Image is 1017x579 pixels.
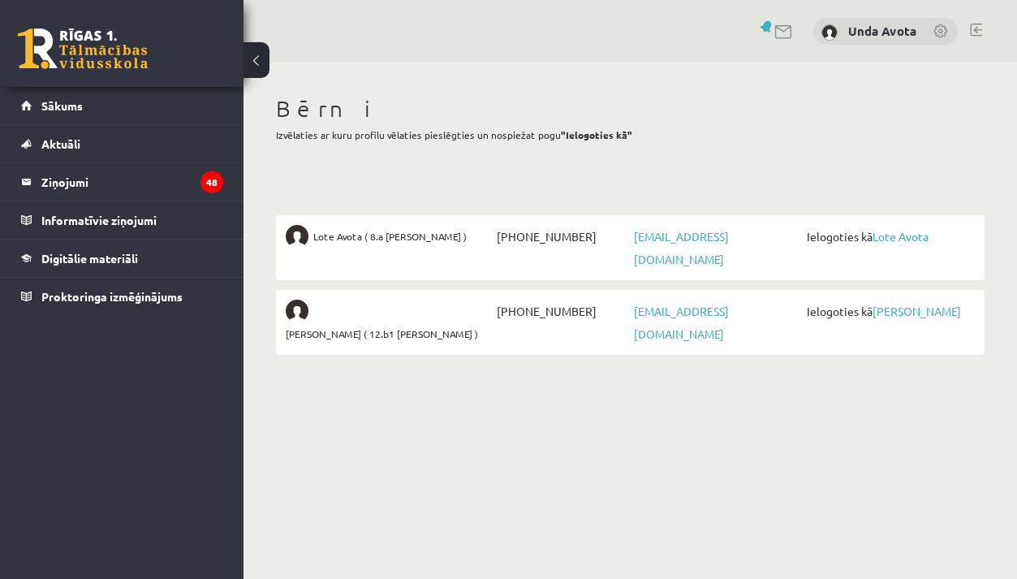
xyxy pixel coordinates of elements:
[803,225,975,248] span: Ielogoties kā
[21,201,223,239] a: Informatīvie ziņojumi
[803,300,975,322] span: Ielogoties kā
[200,171,223,193] i: 48
[286,300,308,322] img: Anna Frolova
[41,201,223,239] legend: Informatīvie ziņojumi
[276,127,985,142] p: Izvēlaties ar kuru profilu vēlaties pieslēgties un nospiežat pogu
[21,163,223,201] a: Ziņojumi48
[821,24,838,41] img: Unda Avota
[313,225,467,248] span: Lote Avota ( 8.a [PERSON_NAME] )
[21,240,223,277] a: Digitālie materiāli
[873,229,929,244] a: Lote Avota
[18,28,148,69] a: Rīgas 1. Tālmācības vidusskola
[286,322,478,345] span: [PERSON_NAME] ( 12.b1 [PERSON_NAME] )
[21,125,223,162] a: Aktuāli
[493,300,631,322] span: [PHONE_NUMBER]
[634,304,729,341] a: [EMAIL_ADDRESS][DOMAIN_NAME]
[41,136,80,151] span: Aktuāli
[21,87,223,124] a: Sākums
[41,98,83,113] span: Sākums
[634,229,729,266] a: [EMAIL_ADDRESS][DOMAIN_NAME]
[286,225,308,248] img: Lote Avota
[41,289,183,304] span: Proktoringa izmēģinājums
[276,95,985,123] h1: Bērni
[493,225,631,248] span: [PHONE_NUMBER]
[41,163,223,201] legend: Ziņojumi
[848,23,916,39] a: Unda Avota
[873,304,961,318] a: [PERSON_NAME]
[21,278,223,315] a: Proktoringa izmēģinājums
[561,128,632,141] b: "Ielogoties kā"
[41,251,138,266] span: Digitālie materiāli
